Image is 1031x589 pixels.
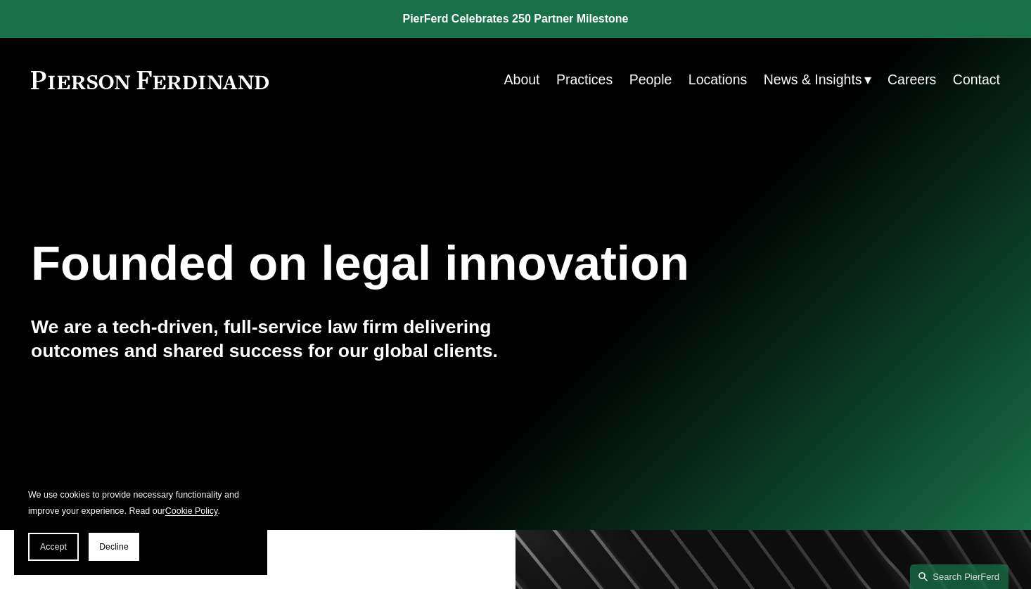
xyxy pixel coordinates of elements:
[764,67,862,92] span: News & Insights
[40,542,67,552] span: Accept
[89,533,139,561] button: Decline
[556,66,613,93] a: Practices
[31,316,515,363] h4: We are a tech-driven, full-service law firm delivering outcomes and shared success for our global...
[888,66,936,93] a: Careers
[165,506,218,516] a: Cookie Policy
[31,236,838,292] h1: Founded on legal innovation
[99,542,129,552] span: Decline
[689,66,747,93] a: Locations
[28,487,253,519] p: We use cookies to provide necessary functionality and improve your experience. Read our .
[910,564,1008,589] a: Search this site
[629,66,672,93] a: People
[504,66,540,93] a: About
[14,473,267,575] section: Cookie banner
[28,533,79,561] button: Accept
[764,66,871,93] a: folder dropdown
[953,66,1000,93] a: Contact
